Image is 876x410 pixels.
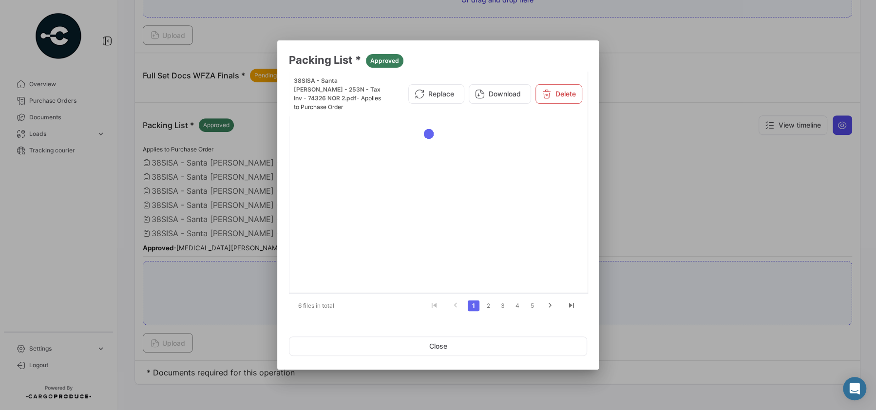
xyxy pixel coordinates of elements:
[512,300,523,311] a: 4
[289,336,587,356] button: Close
[525,298,539,314] li: page 5
[535,84,582,104] button: Delete
[468,300,479,311] a: 1
[425,300,443,311] a: go to first page
[294,77,381,102] span: 38SISA - Santa [PERSON_NAME] - 253N - Tax Inv - 74326 NOR 2.pdf
[843,377,866,400] div: Abrir Intercom Messenger
[562,300,581,311] a: go to last page
[510,298,525,314] li: page 4
[289,294,369,318] div: 6 files in total
[482,300,494,311] a: 2
[526,300,538,311] a: 5
[466,298,481,314] li: page 1
[370,56,399,65] span: Approved
[408,84,464,104] button: Replace
[481,298,495,314] li: page 2
[541,300,559,311] a: go to next page
[469,84,531,104] button: Download
[497,300,509,311] a: 3
[495,298,510,314] li: page 3
[446,300,465,311] a: go to previous page
[289,52,587,68] h3: Packing List *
